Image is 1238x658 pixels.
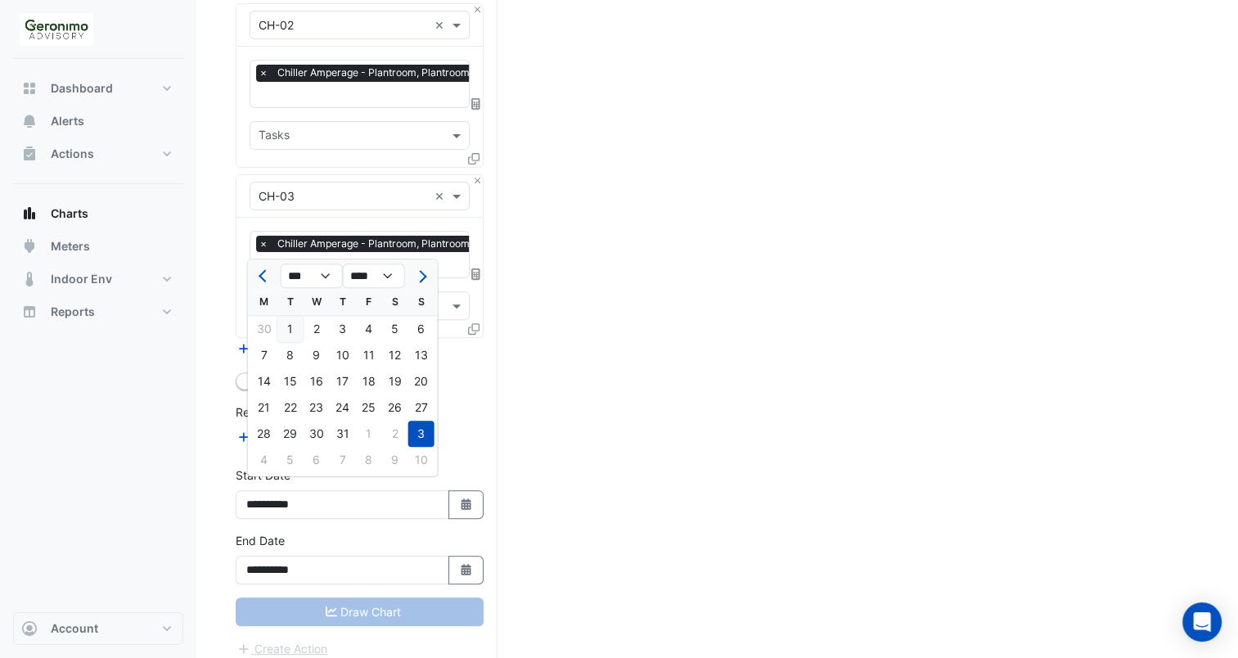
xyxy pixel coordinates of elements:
[356,368,382,394] div: 18
[256,236,271,252] span: ×
[51,304,95,320] span: Reports
[356,394,382,421] div: Friday, July 25, 2025
[382,447,408,473] div: 9
[251,421,277,447] div: 28
[304,368,330,394] div: Wednesday, July 16, 2025
[408,421,434,447] div: Sunday, August 3, 2025
[251,394,277,421] div: Monday, July 21, 2025
[330,342,356,368] div: Thursday, July 10, 2025
[277,394,304,421] div: 22
[304,342,330,368] div: Wednesday, July 9, 2025
[304,289,330,315] div: W
[277,421,304,447] div: 29
[20,13,93,46] img: Company Logo
[330,289,356,315] div: T
[382,316,408,342] div: 5
[382,316,408,342] div: Saturday, July 5, 2025
[408,447,434,473] div: 10
[21,238,38,255] app-icon: Meters
[13,295,183,328] button: Reports
[382,342,408,368] div: 12
[304,394,330,421] div: Wednesday, July 23, 2025
[277,342,304,368] div: 8
[408,421,434,447] div: 3
[304,316,330,342] div: Wednesday, July 2, 2025
[382,394,408,421] div: Saturday, July 26, 2025
[382,368,408,394] div: 19
[304,421,330,447] div: 30
[408,316,434,342] div: Sunday, July 6, 2025
[236,339,335,358] button: Add Equipment
[356,316,382,342] div: 4
[330,421,356,447] div: 31
[236,466,290,484] label: Start Date
[277,368,304,394] div: 15
[356,289,382,315] div: F
[13,137,183,170] button: Actions
[277,421,304,447] div: Tuesday, July 29, 2025
[330,368,356,394] div: 17
[472,175,483,186] button: Close
[408,342,434,368] div: Sunday, July 13, 2025
[13,612,183,645] button: Account
[356,447,382,473] div: Friday, August 8, 2025
[277,447,304,473] div: 5
[277,342,304,368] div: Tuesday, July 8, 2025
[51,146,94,162] span: Actions
[468,151,479,165] span: Clone Favourites and Tasks from this Equipment to other Equipment
[51,271,112,287] span: Indoor Env
[356,447,382,473] div: 8
[251,447,277,473] div: 4
[251,421,277,447] div: Monday, July 28, 2025
[277,394,304,421] div: Tuesday, July 22, 2025
[356,316,382,342] div: Friday, July 4, 2025
[304,316,330,342] div: 2
[330,368,356,394] div: Thursday, July 17, 2025
[408,342,434,368] div: 13
[408,368,434,394] div: 20
[382,394,408,421] div: 26
[330,447,356,473] div: Thursday, August 7, 2025
[304,447,330,473] div: 6
[1182,602,1222,642] div: Open Intercom Messenger
[236,403,322,421] label: Reference Lines
[251,368,277,394] div: Monday, July 14, 2025
[472,4,483,15] button: Close
[251,342,277,368] div: 7
[51,80,113,97] span: Dashboard
[469,267,484,281] span: Choose Function
[356,342,382,368] div: 11
[304,394,330,421] div: 23
[21,80,38,97] app-icon: Dashboard
[273,236,474,252] span: Chiller Amperage - Plantroom, Plantroom
[21,146,38,162] app-icon: Actions
[459,498,474,512] fa-icon: Select Date
[382,342,408,368] div: Saturday, July 12, 2025
[251,316,277,342] div: 30
[256,126,290,147] div: Tasks
[356,368,382,394] div: Friday, July 18, 2025
[382,289,408,315] div: S
[356,421,382,447] div: 1
[277,447,304,473] div: Tuesday, August 5, 2025
[408,368,434,394] div: Sunday, July 20, 2025
[281,264,343,288] select: Select month
[236,532,285,549] label: End Date
[304,421,330,447] div: Wednesday, July 30, 2025
[330,394,356,421] div: Thursday, July 24, 2025
[408,394,434,421] div: 27
[459,563,474,577] fa-icon: Select Date
[277,368,304,394] div: Tuesday, July 15, 2025
[382,368,408,394] div: Saturday, July 19, 2025
[382,421,408,447] div: 2
[254,263,274,289] button: Previous month
[356,342,382,368] div: Friday, July 11, 2025
[356,394,382,421] div: 25
[434,16,448,34] span: Clear
[51,205,88,222] span: Charts
[330,316,356,342] div: 3
[251,368,277,394] div: 14
[330,316,356,342] div: Thursday, July 3, 2025
[21,205,38,222] app-icon: Charts
[273,65,474,81] span: Chiller Amperage - Plantroom, Plantroom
